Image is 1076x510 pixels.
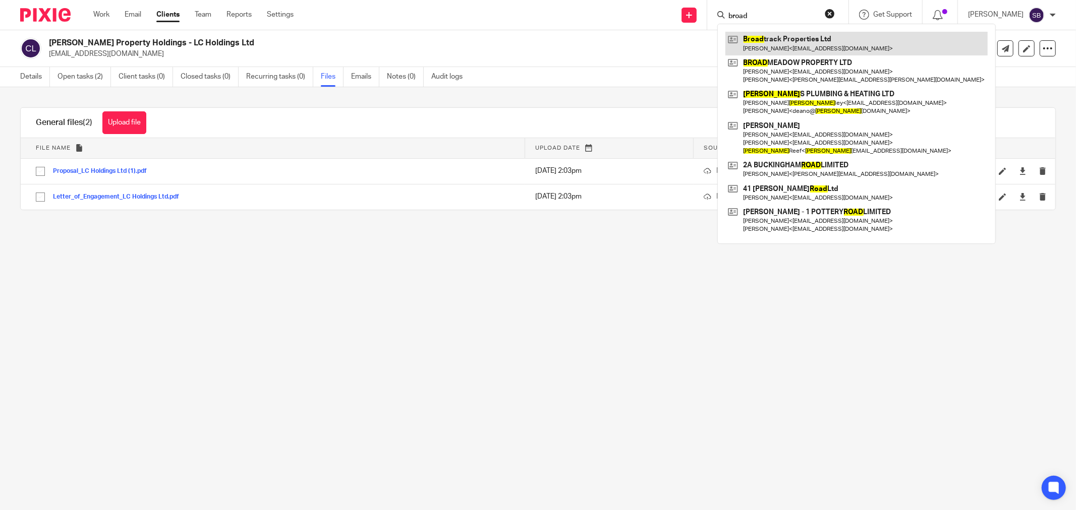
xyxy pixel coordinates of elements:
[195,10,211,20] a: Team
[49,38,745,48] h2: [PERSON_NAME] Property Holdings - LC Holdings Ltd
[968,10,1024,20] p: [PERSON_NAME]
[1029,7,1045,23] img: svg%3E
[36,117,92,128] h1: General files
[20,8,71,22] img: Pixie
[31,187,50,207] input: Select
[267,10,294,20] a: Settings
[181,67,239,87] a: Closed tasks (0)
[102,111,146,134] button: Upload file
[49,49,919,59] p: [EMAIL_ADDRESS][DOMAIN_NAME]
[226,10,252,20] a: Reports
[387,67,424,87] a: Notes (0)
[431,67,470,87] a: Audit logs
[1019,166,1027,176] a: Download
[83,118,92,126] span: (2)
[351,67,379,87] a: Emails
[873,11,912,18] span: Get Support
[1019,192,1027,202] a: Download
[119,67,173,87] a: Client tasks (0)
[58,67,111,87] a: Open tasks (2)
[704,145,730,151] span: Source
[125,10,141,20] a: Email
[321,67,344,87] a: Files
[535,192,684,202] p: [DATE] 2:03pm
[31,162,50,181] input: Select
[535,145,580,151] span: Upload date
[825,9,835,19] button: Clear
[53,194,187,201] button: Letter_of_Engagement_LC Holdings Ltd.pdf
[20,67,50,87] a: Details
[156,10,180,20] a: Clients
[246,67,313,87] a: Recurring tasks (0)
[20,38,41,59] img: svg%3E
[704,166,934,176] p: Manual upload
[727,12,818,21] input: Search
[535,166,684,176] p: [DATE] 2:03pm
[704,192,934,202] p: Manual upload
[36,145,71,151] span: File name
[53,168,154,175] button: Proposal_LC Holdings Ltd (1).pdf
[93,10,109,20] a: Work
